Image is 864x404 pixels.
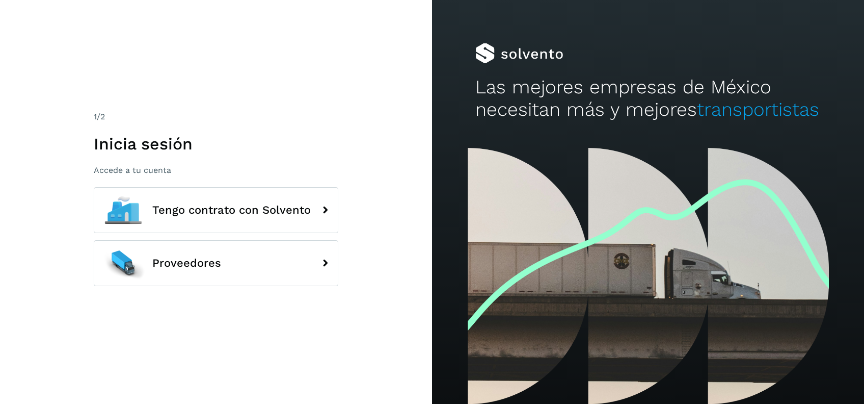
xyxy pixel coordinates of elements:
[94,240,338,286] button: Proveedores
[94,165,338,175] p: Accede a tu cuenta
[94,111,338,123] div: /2
[94,112,97,121] span: 1
[475,76,821,121] h2: Las mejores empresas de México necesitan más y mejores
[94,134,338,154] h1: Inicia sesión
[697,98,819,120] span: transportistas
[152,204,311,216] span: Tengo contrato con Solvento
[94,187,338,233] button: Tengo contrato con Solvento
[152,257,221,269] span: Proveedores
